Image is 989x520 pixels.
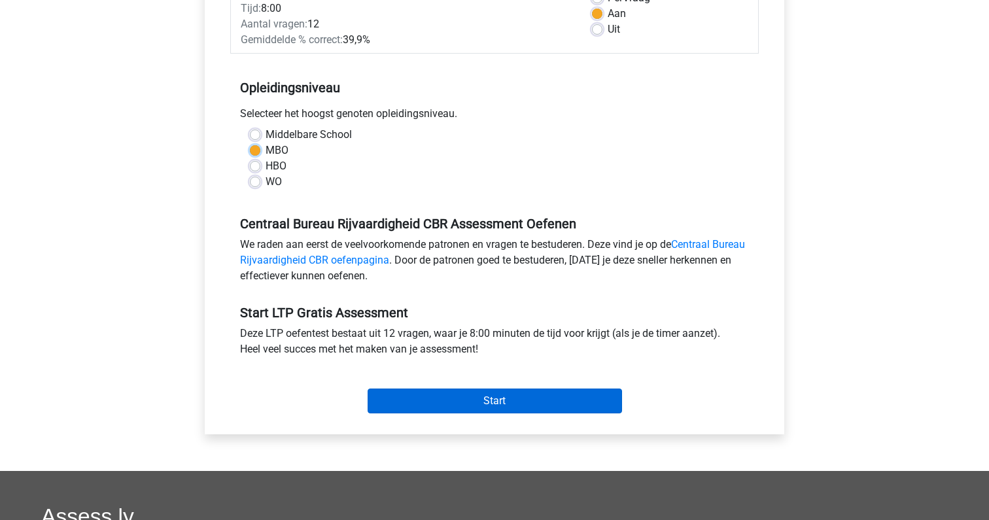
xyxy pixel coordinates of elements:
div: 8:00 [231,1,582,16]
span: Gemiddelde % correct: [241,33,343,46]
input: Start [368,389,622,413]
div: Deze LTP oefentest bestaat uit 12 vragen, waar je 8:00 minuten de tijd voor krijgt (als je de tim... [230,326,759,362]
h5: Centraal Bureau Rijvaardigheid CBR Assessment Oefenen [240,216,749,232]
div: Selecteer het hoogst genoten opleidingsniveau. [230,106,759,127]
div: We raden aan eerst de veelvoorkomende patronen en vragen te bestuderen. Deze vind je op de . Door... [230,237,759,289]
h5: Opleidingsniveau [240,75,749,101]
h5: Start LTP Gratis Assessment [240,305,749,321]
span: Tijd: [241,2,261,14]
label: Uit [608,22,620,37]
span: Aantal vragen: [241,18,307,30]
label: Middelbare School [266,127,352,143]
label: WO [266,174,282,190]
label: HBO [266,158,286,174]
label: Aan [608,6,626,22]
a: Centraal Bureau Rijvaardigheid CBR oefenpagina [240,238,745,266]
label: MBO [266,143,288,158]
div: 12 [231,16,582,32]
div: 39,9% [231,32,582,48]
